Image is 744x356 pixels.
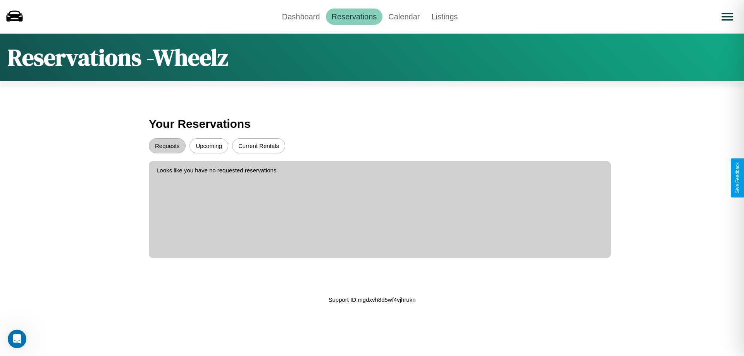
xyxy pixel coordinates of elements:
[189,138,228,153] button: Upcoming
[382,9,425,25] a: Calendar
[276,9,326,25] a: Dashboard
[157,165,603,175] p: Looks like you have no requested reservations
[149,114,595,134] h3: Your Reservations
[326,9,383,25] a: Reservations
[425,9,463,25] a: Listings
[232,138,285,153] button: Current Rentals
[716,6,738,28] button: Open menu
[149,138,186,153] button: Requests
[8,41,228,73] h1: Reservations - Wheelz
[8,330,26,348] iframe: Intercom live chat
[735,162,740,194] div: Give Feedback
[328,294,415,305] p: Support ID: mgdxvh8d5wf4vjhrukn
